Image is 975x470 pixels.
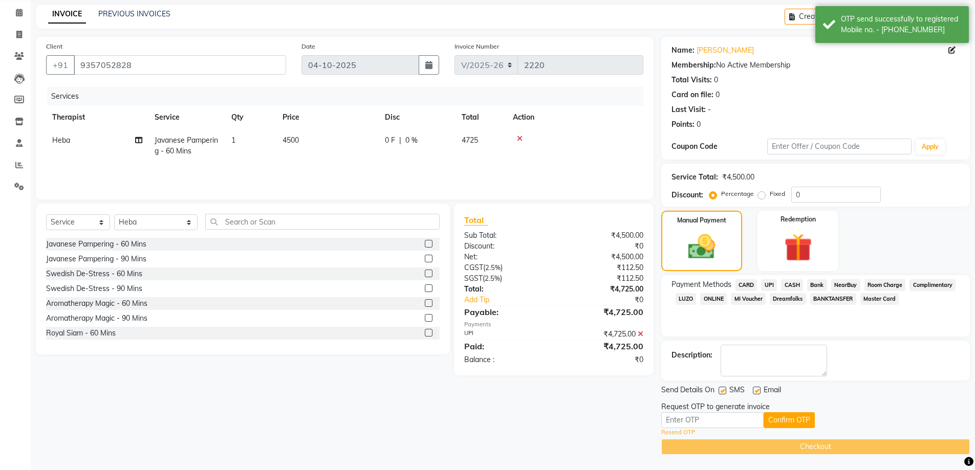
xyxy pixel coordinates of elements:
div: ₹4,500.00 [554,230,651,241]
label: Date [301,42,315,51]
label: Fixed [770,189,785,198]
div: Last Visit: [671,104,706,115]
span: ONLINE [700,293,727,305]
a: PREVIOUS INVOICES [98,9,170,18]
img: _cash.svg [680,231,724,262]
span: Payment Methods [671,279,731,290]
span: Javanese Pampering - 60 Mins [155,136,218,155]
div: ₹0 [554,241,651,252]
span: 2.5% [485,274,500,282]
div: Coupon Code [671,141,768,152]
div: Paid: [457,340,554,352]
span: 4500 [283,136,299,145]
label: Invoice Number [454,42,499,51]
button: Create New [785,9,843,25]
div: Sub Total: [457,230,554,241]
button: Apply [916,139,945,154]
img: _gift.svg [775,230,821,265]
span: CGST [464,263,483,272]
div: Total: [457,284,554,295]
span: NearBuy [831,279,860,291]
span: Dreamfolks [770,293,806,305]
div: Royal Siam - 60 Mins [46,328,116,339]
span: MI Voucher [731,293,766,305]
div: Card on file: [671,89,713,100]
span: CASH [781,279,803,291]
div: ₹112.50 [554,273,651,284]
div: Payments [464,320,643,329]
div: Balance : [457,354,554,365]
div: Swedish De-Stress - 90 Mins [46,283,142,294]
div: No Active Membership [671,60,960,71]
div: 0 [697,119,701,130]
div: 0 [714,75,718,85]
span: | [399,135,401,146]
div: Total Visits: [671,75,712,85]
div: ( ) [457,262,554,273]
th: Price [276,106,379,129]
button: +91 [46,55,75,75]
div: ₹4,500.00 [722,172,754,183]
div: Discount: [671,190,703,200]
span: Master Card [860,293,899,305]
label: Percentage [721,189,754,198]
div: ₹4,725.00 [554,284,651,295]
div: UPI [457,329,554,340]
label: Manual Payment [677,216,726,225]
span: 0 % [405,135,418,146]
th: Total [456,106,507,129]
span: BANKTANSFER [810,293,856,305]
div: ₹0 [570,295,651,305]
div: 0 [716,89,720,100]
input: Enter Offer / Coupon Code [767,139,912,154]
div: Aromatherapy Magic - 60 Mins [46,298,147,309]
div: Javanese Pampering - 90 Mins [46,254,146,264]
div: OTP send successfully to registered Mobile no. - 919357052828 [841,14,961,35]
a: Add Tip [457,295,570,305]
div: ₹112.50 [554,262,651,273]
th: Service [148,106,225,129]
span: 0 F [385,135,395,146]
div: Services [47,87,651,106]
label: Client [46,42,62,51]
span: SMS [729,385,745,397]
div: ( ) [457,273,554,284]
div: Points: [671,119,695,130]
div: ₹4,725.00 [554,340,651,352]
div: Discount: [457,241,554,252]
div: Payable: [457,306,554,318]
span: Room Charge [864,279,906,291]
div: Description: [671,350,712,361]
div: Javanese Pampering - 60 Mins [46,239,146,250]
div: Name: [671,45,695,56]
span: SGST [464,274,483,283]
button: Confirm OTP [764,412,815,428]
th: Qty [225,106,276,129]
span: LUZO [676,293,697,305]
div: Service Total: [671,172,718,183]
div: Net: [457,252,554,262]
div: - [708,104,711,115]
input: Search by Name/Mobile/Email/Code [74,55,286,75]
div: ₹0 [554,354,651,365]
div: Request OTP to generate invoice [661,401,770,412]
span: Email [764,385,781,397]
span: UPI [761,279,777,291]
div: Aromatherapy Magic - 90 Mins [46,313,147,324]
div: Membership: [671,60,716,71]
span: Heba [52,136,70,145]
input: Search or Scan [205,214,440,230]
a: [PERSON_NAME] [697,45,754,56]
div: Swedish De-Stress - 60 Mins [46,268,142,279]
input: Enter OTP [661,412,764,428]
th: Therapist [46,106,148,129]
div: ₹4,500.00 [554,252,651,262]
th: Action [507,106,643,129]
span: Bank [807,279,827,291]
span: Complimentary [909,279,956,291]
div: ₹4,725.00 [554,306,651,318]
div: ₹4,725.00 [554,329,651,340]
a: Resend OTP [661,428,695,437]
span: CARD [735,279,757,291]
label: Redemption [781,215,816,224]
